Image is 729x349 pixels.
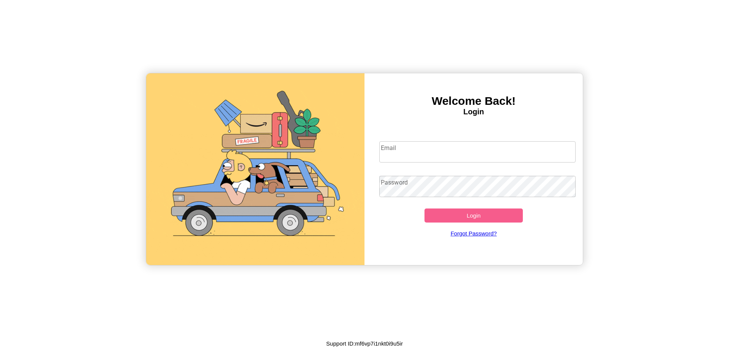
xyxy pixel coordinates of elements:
[146,73,364,265] img: gif
[364,95,583,107] h3: Welcome Back!
[424,208,523,223] button: Login
[376,223,572,244] a: Forgot Password?
[326,338,403,349] p: Support ID: mf6vp7i1nkt0i9u5ir
[364,107,583,116] h4: Login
